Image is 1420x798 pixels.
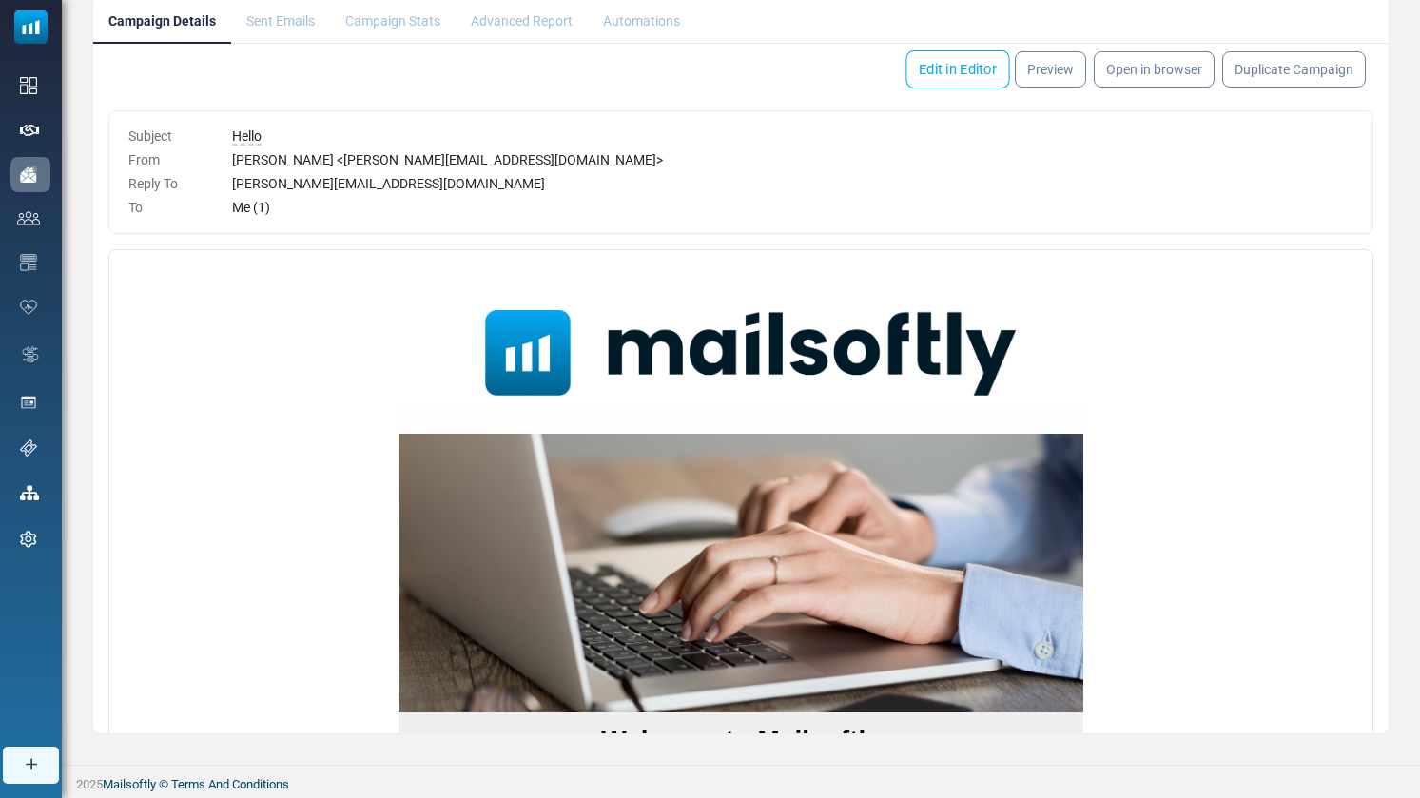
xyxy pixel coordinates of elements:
[128,198,209,218] div: To
[20,343,41,365] img: workflow.svg
[20,77,37,94] img: dashboard-icon.svg
[232,200,270,215] span: Me (1)
[20,166,37,183] img: campaigns-icon-active.png
[1222,51,1366,88] a: Duplicate Campaign
[232,150,1353,170] div: [PERSON_NAME] < [PERSON_NAME][EMAIL_ADDRESS][DOMAIN_NAME] >
[20,531,37,548] img: settings-icon.svg
[1094,51,1215,88] a: Open in browser
[171,777,289,791] a: Terms And Conditions
[232,128,262,146] span: Hello
[20,300,37,315] img: domain-health-icon.svg
[905,50,1009,88] a: Edit in Editor
[17,211,40,224] img: contacts-icon.svg
[109,250,1372,747] div: Body Preview
[128,127,209,146] div: Subject
[484,468,764,497] span: Welcome to Mailsoftly
[1015,51,1086,88] a: Preview
[20,394,37,411] img: landing_pages.svg
[20,439,37,457] img: support-icon.svg
[20,254,37,271] img: email-templates-icon.svg
[128,150,209,170] div: From
[14,10,48,44] img: mailsoftly_icon_blue_white.svg
[103,777,168,791] a: Mailsoftly ©
[128,174,209,194] div: Reply To
[171,777,289,791] span: translation missing: en.layouts.footer.terms_and_conditions
[232,174,1353,194] div: [PERSON_NAME][EMAIL_ADDRESS][DOMAIN_NAME]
